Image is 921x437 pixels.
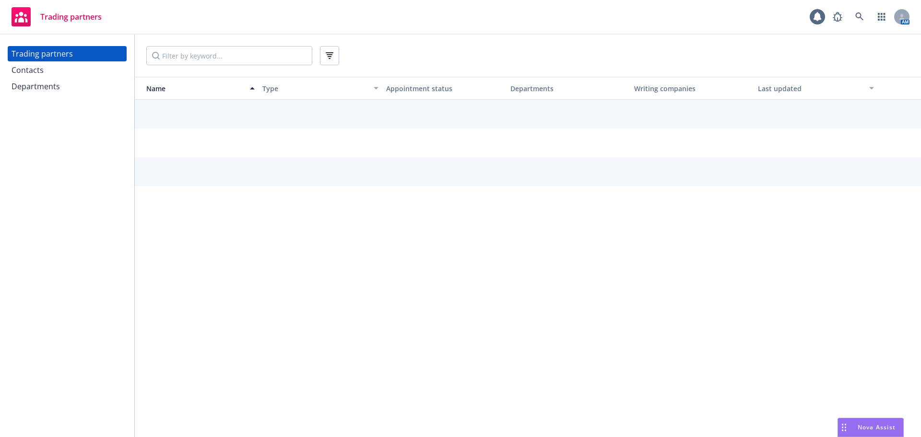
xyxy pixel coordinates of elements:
[630,77,754,100] button: Writing companies
[507,77,630,100] button: Departments
[838,418,850,437] div: Drag to move
[510,83,626,94] div: Departments
[139,83,244,94] div: Name
[40,13,102,21] span: Trading partners
[146,46,312,65] input: Filter by keyword...
[12,62,44,78] div: Contacts
[838,418,904,437] button: Nova Assist
[8,62,127,78] a: Contacts
[828,7,847,26] a: Report a Bug
[259,77,382,100] button: Type
[754,77,878,100] button: Last updated
[758,83,863,94] div: Last updated
[872,7,891,26] a: Switch app
[850,7,869,26] a: Search
[135,77,259,100] button: Name
[8,3,106,30] a: Trading partners
[858,423,896,431] span: Nova Assist
[382,77,506,100] button: Appointment status
[634,83,750,94] div: Writing companies
[8,79,127,94] a: Departments
[262,83,368,94] div: Type
[8,46,127,61] a: Trading partners
[12,79,60,94] div: Departments
[12,46,73,61] div: Trading partners
[386,83,502,94] div: Appointment status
